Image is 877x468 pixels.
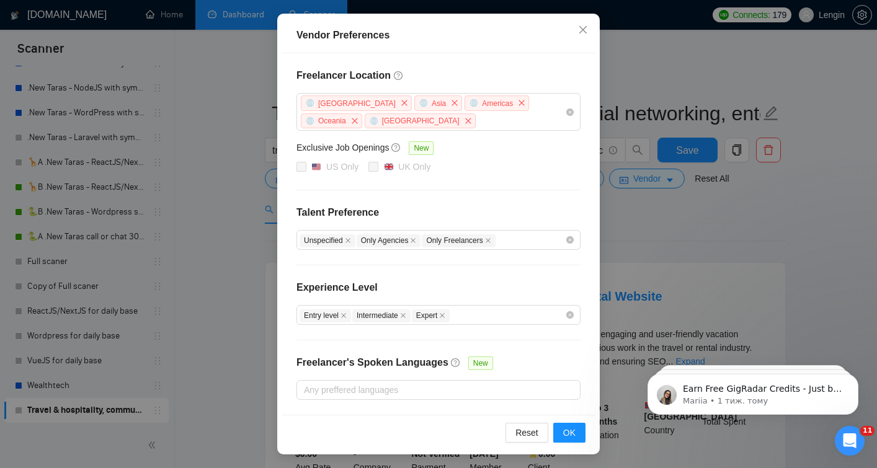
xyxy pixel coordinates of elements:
span: New [409,141,434,155]
span: close [345,237,351,244]
div: US Only [326,160,358,174]
span: global [306,117,314,125]
img: 🇬🇧 [385,162,393,171]
img: 🇺🇸 [312,162,321,171]
span: Only Agencies [357,234,421,247]
span: global [470,99,478,107]
button: OK [553,423,585,443]
span: Entry level [300,309,351,322]
span: close [515,96,528,110]
span: global [420,99,427,107]
span: Intermediate [352,309,411,322]
span: Oceania [318,117,346,125]
span: global [306,99,314,107]
h4: Experience Level [296,280,378,295]
h4: Freelancer's Spoken Languages [296,355,448,370]
span: OK [563,426,576,439]
span: close-circle [566,108,574,116]
button: Close [566,14,600,47]
span: close [348,114,362,128]
span: Unspecified [300,234,355,247]
span: Expert [412,309,450,322]
span: close [398,96,411,110]
span: question-circle [394,71,404,81]
span: close [448,96,461,110]
span: close [439,312,445,319]
span: global [370,117,378,125]
h4: Talent Preference [296,205,581,220]
span: close-circle [566,236,574,244]
span: close [578,25,588,35]
span: Only Freelancers [422,234,495,247]
span: close [410,237,416,244]
span: close [485,237,491,244]
iframe: Intercom live chat [835,426,865,456]
span: Asia [432,99,446,108]
span: question-circle [391,143,401,152]
span: [GEOGRAPHIC_DATA] [318,99,396,108]
span: close [341,312,347,319]
div: Vendor Preferences [296,28,581,43]
span: close-circle [566,311,574,319]
span: Americas [482,99,513,108]
div: UK Only [398,160,430,174]
h4: Freelancer Location [296,68,581,83]
button: Reset [505,423,548,443]
iframe: Intercom notifications повідомлення [629,348,877,435]
span: 11 [860,426,875,436]
span: [GEOGRAPHIC_DATA] [382,117,460,125]
span: close [400,312,406,319]
span: New [468,356,493,370]
span: question-circle [451,358,461,368]
span: Reset [515,426,538,439]
span: close [461,114,475,128]
h5: Exclusive Job Openings [296,141,389,154]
